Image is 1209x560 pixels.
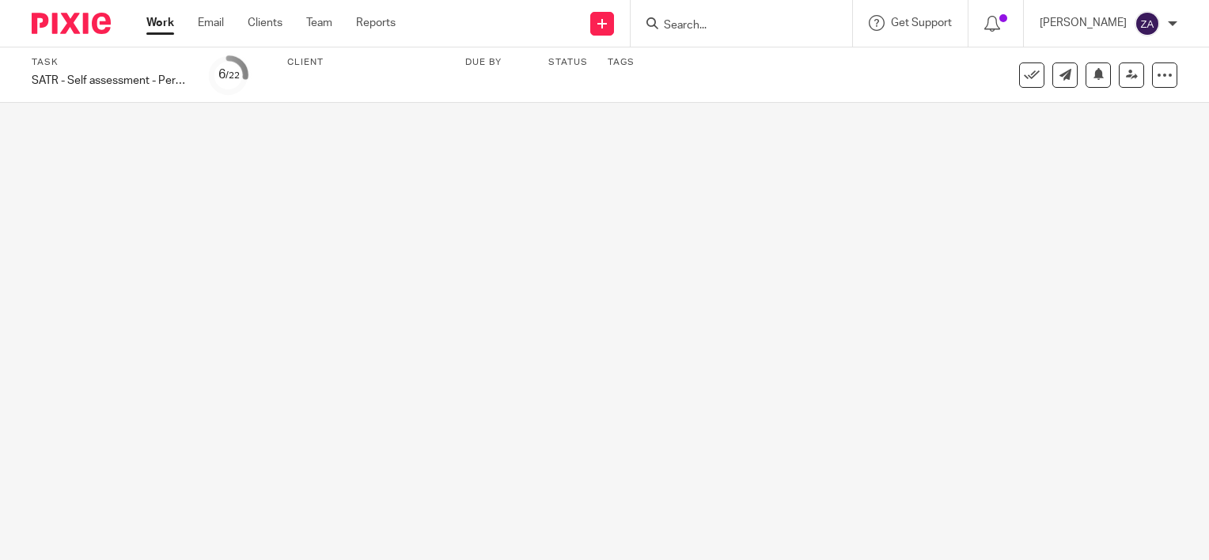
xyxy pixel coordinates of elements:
small: /22 [226,71,240,80]
img: svg%3E [1135,11,1160,36]
label: Task [32,56,190,69]
a: Team [306,15,332,31]
label: Status [548,56,588,69]
a: Work [146,15,174,31]
a: Email [198,15,224,31]
label: Tags [608,56,635,69]
a: Clients [248,15,282,31]
div: 6 [218,66,240,84]
label: Client [287,56,445,69]
span: Get Support [891,17,952,28]
a: Reports [356,15,396,31]
input: Search [662,19,805,33]
label: Due by [465,56,529,69]
div: SATR - Self assessment - Personal tax return 24/25 [32,73,190,89]
p: [PERSON_NAME] [1040,15,1127,31]
img: Pixie [32,13,111,34]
